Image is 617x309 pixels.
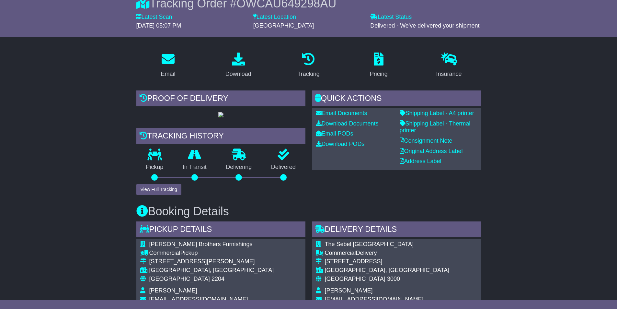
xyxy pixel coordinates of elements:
span: The Sebel [GEOGRAPHIC_DATA] [325,241,414,247]
div: [GEOGRAPHIC_DATA], [GEOGRAPHIC_DATA] [325,267,450,274]
div: Quick Actions [312,90,481,108]
div: Download [225,70,251,78]
p: In Transit [173,164,216,171]
span: [GEOGRAPHIC_DATA] [253,22,314,29]
span: [GEOGRAPHIC_DATA] [325,276,385,282]
a: Tracking [293,50,324,81]
div: Email [161,70,175,78]
label: Latest Location [253,14,296,21]
a: Insurance [432,50,466,81]
div: Delivery [325,250,450,257]
span: [PERSON_NAME] [149,287,197,294]
a: Original Address Label [400,148,463,154]
img: GetPodImage [218,112,223,117]
span: Commercial [325,250,356,256]
span: [PERSON_NAME] [325,287,373,294]
p: Delivering [216,164,262,171]
div: [STREET_ADDRESS] [325,258,450,265]
div: Tracking [297,70,319,78]
label: Latest Scan [136,14,172,21]
span: Commercial [149,250,180,256]
a: Download PODs [316,141,365,147]
a: Address Label [400,158,441,164]
span: Delivered - We've delivered your shipment [370,22,479,29]
h3: Booking Details [136,205,481,218]
div: Insurance [436,70,462,78]
span: [DATE] 05:07 PM [136,22,181,29]
div: [STREET_ADDRESS][PERSON_NAME] [149,258,274,265]
span: [EMAIL_ADDRESS][DOMAIN_NAME] [325,296,424,303]
div: Pickup [149,250,274,257]
span: [GEOGRAPHIC_DATA] [149,276,210,282]
div: Pickup Details [136,221,305,239]
button: View Full Tracking [136,184,181,195]
div: [GEOGRAPHIC_DATA], [GEOGRAPHIC_DATA] [149,267,274,274]
p: Delivered [261,164,305,171]
div: Delivery Details [312,221,481,239]
div: Tracking history [136,128,305,146]
label: Latest Status [370,14,412,21]
div: Pricing [370,70,388,78]
a: Download [221,50,256,81]
a: Email Documents [316,110,367,116]
a: Email PODs [316,130,353,137]
span: 2204 [211,276,224,282]
a: Pricing [366,50,392,81]
div: Proof of Delivery [136,90,305,108]
a: Shipping Label - A4 printer [400,110,474,116]
span: [PERSON_NAME] Brothers Furnishings [149,241,253,247]
a: Email [156,50,179,81]
a: Shipping Label - Thermal printer [400,120,471,134]
p: Pickup [136,164,173,171]
a: Consignment Note [400,137,452,144]
span: 3000 [387,276,400,282]
a: Download Documents [316,120,379,127]
span: [EMAIL_ADDRESS][DOMAIN_NAME] [149,296,248,303]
